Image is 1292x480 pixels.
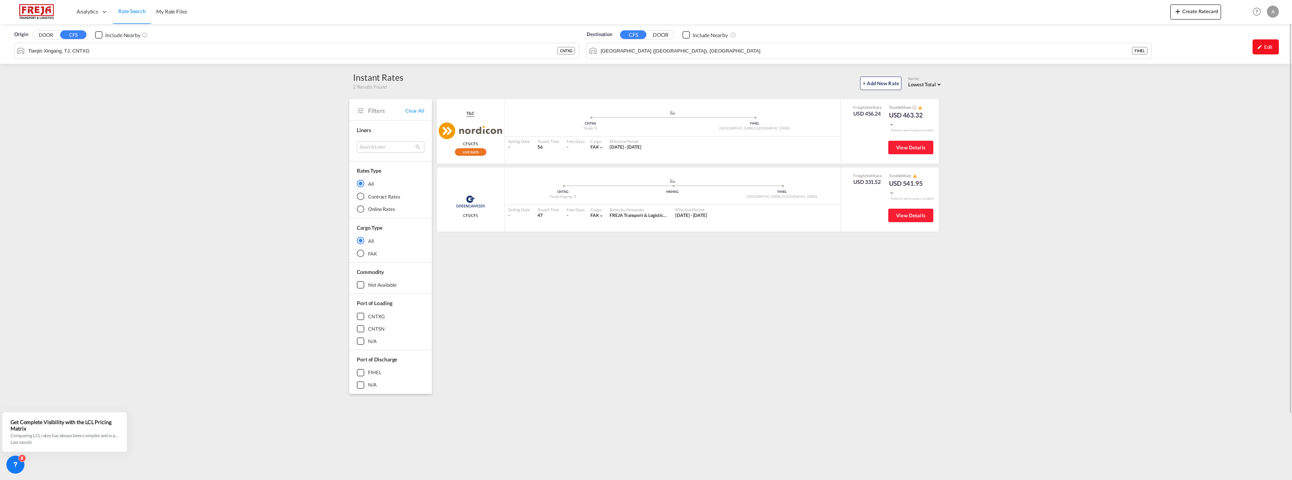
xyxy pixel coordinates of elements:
span: 2 Results Found [353,83,387,90]
div: Total Rate [889,173,927,179]
div: USD 331.52 [853,178,881,186]
div: Cargo [590,138,604,144]
span: Port of Loading [357,300,392,306]
div: Remark and Inclusion included [886,197,939,201]
div: 15 Sep 2025 - 30 Sep 2025 [675,212,707,219]
button: Spot Rates are dynamic & can fluctuate with time [911,105,916,110]
span: Sell [898,105,904,110]
div: - [508,212,530,219]
md-checkbox: CNTXG [357,313,424,320]
div: Help [1250,5,1267,19]
div: USD 541.95 [889,179,927,197]
div: FREJA Transport & Logistics Holding A/S [610,212,668,219]
div: Effective Period [675,207,707,212]
div: CNTXG [368,313,385,320]
md-radio-button: All [357,180,424,187]
span: My Rate Files [156,8,187,15]
div: Remark and Inclusion included [886,128,939,132]
div: icon-pencilEdit [1253,39,1279,54]
span: Filters [368,107,405,115]
md-radio-button: All [357,237,424,244]
span: CFS/CFS [463,213,478,218]
md-checkbox: Checkbox No Ink [95,31,140,39]
button: CFS [60,30,86,39]
span: T&C [466,110,474,116]
div: Include Nearby [105,32,140,39]
div: Free Days [567,138,585,144]
span: Destination [587,31,612,38]
span: Analytics [77,8,98,15]
div: Cargo [590,207,604,212]
div: - [567,212,568,219]
md-input-container: Helsingfors (Helsinki), FIHEL [587,43,1151,58]
span: Lowest Total [908,81,936,87]
span: Port of Discharge [357,356,397,363]
div: [GEOGRAPHIC_DATA] ([GEOGRAPHIC_DATA]) [727,194,837,199]
button: View Details [888,209,933,222]
button: icon-alert [917,105,922,110]
div: CNTSN [508,121,673,126]
md-icon: icon-pencil [1257,44,1262,50]
div: Transit Time [537,207,559,212]
md-icon: icon-chevron-down [599,213,604,218]
div: Rates by Forwarder [610,207,668,212]
span: CFS/CFS [463,141,478,146]
md-radio-button: Online Rates [357,205,424,213]
div: USD 456.24 [853,110,881,117]
div: Instant Rates [353,71,403,83]
div: A [1267,6,1279,18]
md-checkbox: CNTSN [357,325,424,333]
md-icon: icon-chevron-down [889,122,894,127]
div: Tianjin Xingang, TJ [508,194,618,199]
div: CNTSN [368,325,385,332]
md-checkbox: N/A [357,381,424,389]
span: FAK [590,144,599,150]
div: - [567,144,568,150]
md-icon: assets/icons/custom/ship-fill.svg [668,179,677,183]
span: Sell [866,173,873,178]
div: CNTXG [508,190,618,194]
md-icon: icon-chevron-down [889,190,894,196]
div: 56 [537,144,559,150]
div: Total Rate [889,105,927,111]
img: Nordicon [439,122,502,139]
button: CFS [620,30,646,39]
div: Rates Type [357,167,381,175]
div: CNTXG [557,47,575,54]
span: Sell [898,173,904,178]
span: [DATE] - [DATE] [610,144,641,150]
md-icon: Unchecked: Ignores neighbouring ports when fetching rates.Checked : Includes neighbouring ports w... [142,32,148,38]
div: 19 Sep 2025 - 30 Sep 2025 [610,144,641,150]
div: Free Days [567,207,585,212]
span: [DATE] - [DATE] [675,212,707,218]
md-input-container: Tianjin Xingang, TJ, CNTXG [15,43,579,58]
span: Rate Search [118,8,146,14]
div: not available [368,281,397,288]
md-checkbox: Checkbox No Ink [682,31,728,39]
md-checkbox: N/A [357,337,424,345]
div: Tianjin, TJ [508,126,673,131]
div: USD 463.32 [889,111,927,129]
div: Sort by [908,77,943,81]
div: Rollable available [455,148,486,156]
button: icon-alert [912,173,917,179]
button: icon-plus 400-fgCreate Ratecard [1170,5,1221,20]
span: View Details [896,212,925,218]
md-icon: icon-plus 400-fg [1173,7,1182,16]
span: Sell [866,105,873,110]
div: FIHEL [727,190,837,194]
div: FIHEL [368,369,382,376]
span: View Details [896,144,925,150]
div: Freight Rate [853,105,881,110]
md-select: Select: Lowest Total [908,80,943,88]
md-icon: icon-chevron-down [599,145,604,150]
div: FIHEL [673,121,837,126]
button: + Add New Rate [860,77,901,90]
div: Sailing Date [508,138,530,144]
div: N/A [368,381,377,388]
md-icon: icon-alert [913,174,917,178]
img: live-rate.svg [455,148,486,156]
md-radio-button: FAK [357,250,424,257]
span: Clear All [405,107,424,114]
